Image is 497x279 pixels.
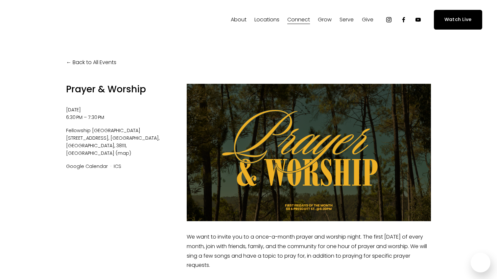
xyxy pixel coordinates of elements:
a: Google Calendar [66,163,108,170]
img: Fellowship Memphis [15,13,106,26]
time: 6:30 PM [66,114,83,121]
span: Locations [254,15,279,25]
a: Facebook [400,16,407,23]
span: [STREET_ADDRESS] [66,135,110,141]
span: Serve [340,15,354,25]
time: [DATE] [66,106,81,113]
span: About [231,15,247,25]
a: folder dropdown [231,14,247,25]
a: (map) [116,150,131,156]
a: Back to All Events [66,58,116,67]
a: folder dropdown [318,14,332,25]
a: Watch Live [434,10,482,29]
p: We want to invite you to a once-a-month prayer and worship night. The first [DATE] of every month... [187,232,431,270]
span: Grow [318,15,332,25]
h1: Prayer & Worship [66,84,176,95]
a: ICS [114,163,121,170]
time: 7:30 PM [88,114,104,121]
a: folder dropdown [340,14,354,25]
a: folder dropdown [254,14,279,25]
a: folder dropdown [362,14,373,25]
a: folder dropdown [287,14,310,25]
a: Instagram [386,16,392,23]
span: Give [362,15,373,25]
span: Connect [287,15,310,25]
span: [GEOGRAPHIC_DATA] [66,150,114,156]
span: [GEOGRAPHIC_DATA], [GEOGRAPHIC_DATA], 38111 [66,135,159,149]
a: YouTube [415,16,421,23]
span: Fellowship [GEOGRAPHIC_DATA] [66,127,176,134]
